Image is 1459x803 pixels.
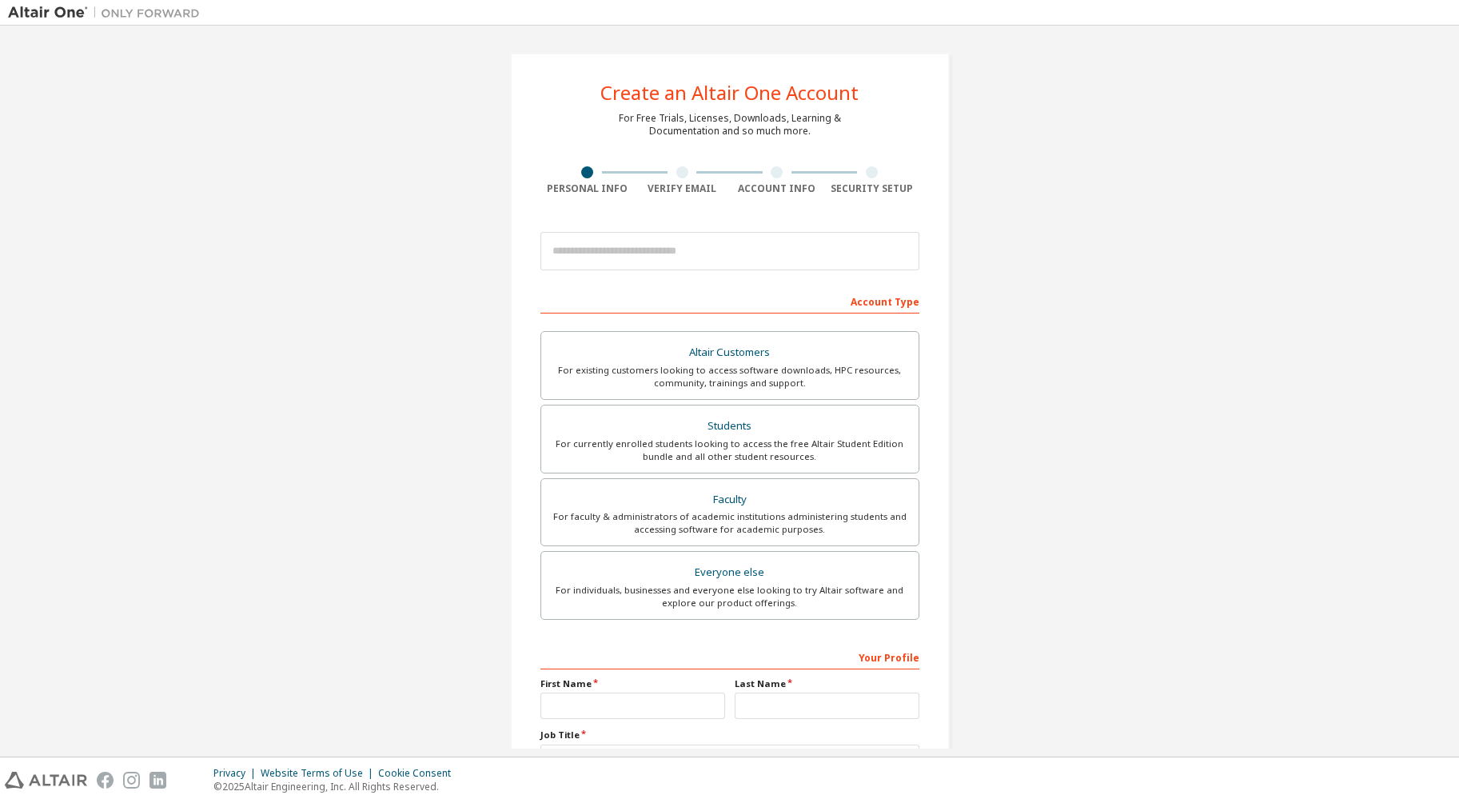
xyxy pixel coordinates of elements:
div: Students [551,415,909,437]
img: altair_logo.svg [5,772,87,789]
div: Cookie Consent [378,767,460,780]
img: linkedin.svg [149,772,166,789]
div: For currently enrolled students looking to access the free Altair Student Edition bundle and all ... [551,437,909,463]
img: Altair One [8,5,208,21]
div: Create an Altair One Account [600,83,859,102]
label: Last Name [735,677,919,690]
div: Verify Email [635,182,730,195]
div: Everyone else [551,561,909,584]
div: Privacy [213,767,261,780]
div: For individuals, businesses and everyone else looking to try Altair software and explore our prod... [551,584,909,609]
div: Account Type [540,288,919,314]
div: Altair Customers [551,342,909,364]
div: For faculty & administrators of academic institutions administering students and accessing softwa... [551,510,909,536]
img: facebook.svg [97,772,114,789]
p: © 2025 Altair Engineering, Inc. All Rights Reserved. [213,780,460,793]
div: Faculty [551,489,909,511]
div: Account Info [730,182,825,195]
div: Website Terms of Use [261,767,378,780]
div: Personal Info [540,182,636,195]
label: Job Title [540,729,919,741]
div: For existing customers looking to access software downloads, HPC resources, community, trainings ... [551,364,909,390]
div: Your Profile [540,644,919,669]
div: For Free Trials, Licenses, Downloads, Learning & Documentation and so much more. [619,112,841,138]
label: First Name [540,677,725,690]
div: Security Setup [824,182,919,195]
img: instagram.svg [123,772,140,789]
